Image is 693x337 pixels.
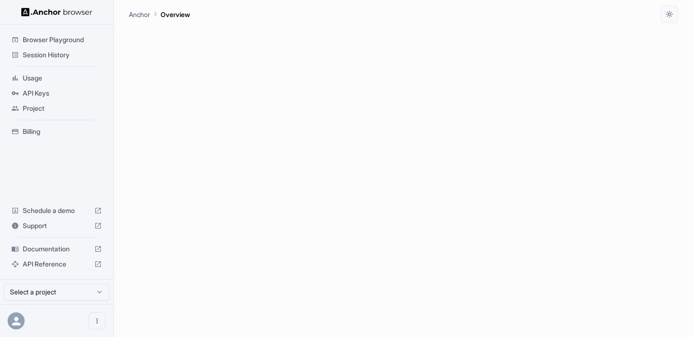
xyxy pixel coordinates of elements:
[23,104,102,113] span: Project
[23,221,90,231] span: Support
[21,8,92,17] img: Anchor Logo
[8,47,106,62] div: Session History
[129,9,190,19] nav: breadcrumb
[8,257,106,272] div: API Reference
[23,73,102,83] span: Usage
[8,32,106,47] div: Browser Playground
[23,35,102,44] span: Browser Playground
[8,203,106,218] div: Schedule a demo
[23,127,102,136] span: Billing
[23,89,102,98] span: API Keys
[161,9,190,19] p: Overview
[23,259,90,269] span: API Reference
[23,206,90,215] span: Schedule a demo
[8,218,106,233] div: Support
[89,312,106,329] button: Open menu
[129,9,150,19] p: Anchor
[23,50,102,60] span: Session History
[8,71,106,86] div: Usage
[8,124,106,139] div: Billing
[8,241,106,257] div: Documentation
[8,101,106,116] div: Project
[23,244,90,254] span: Documentation
[8,86,106,101] div: API Keys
